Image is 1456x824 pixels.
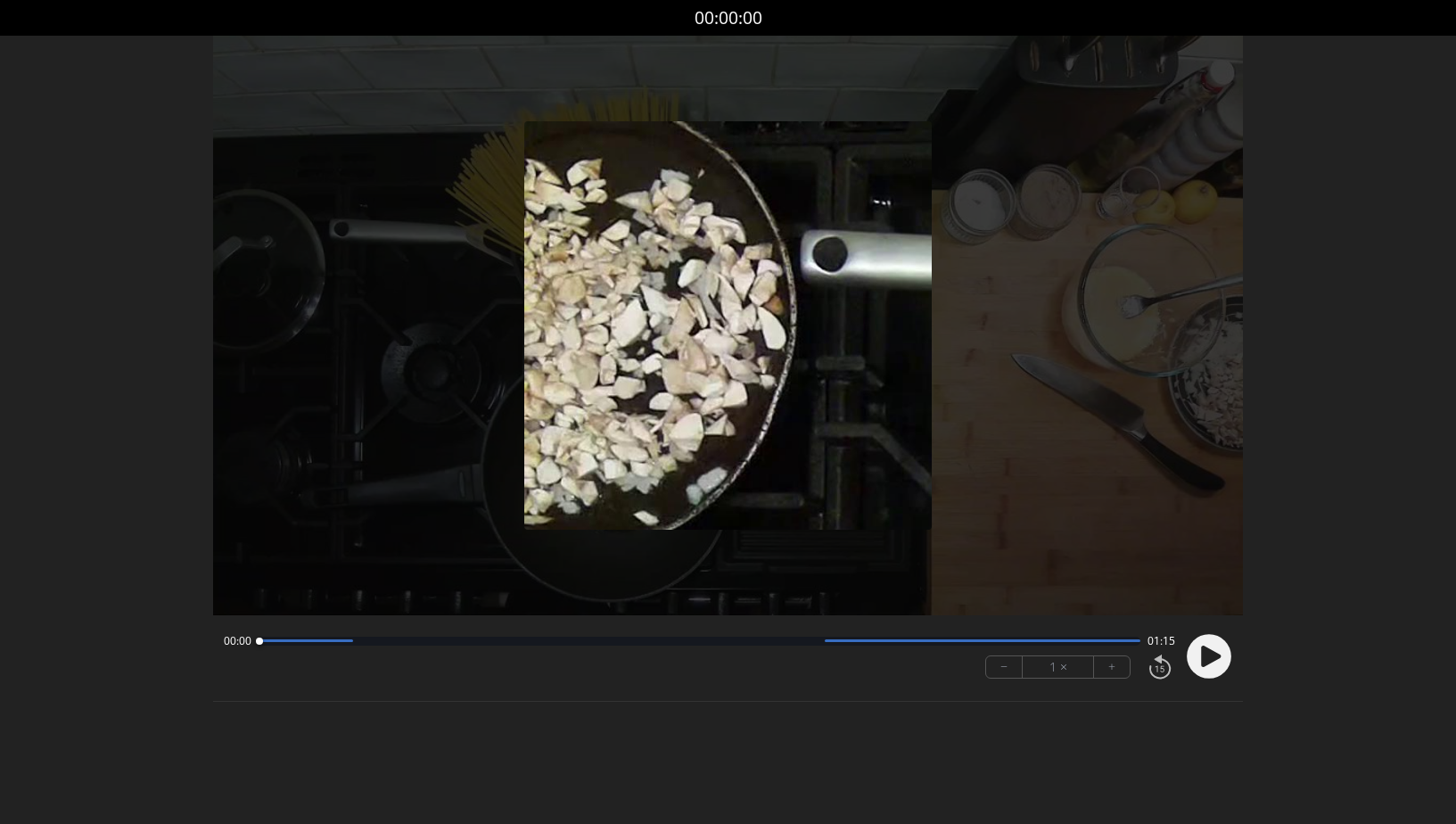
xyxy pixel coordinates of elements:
button: − [986,656,1023,678]
span: 01:15 [1148,634,1175,648]
div: 1 × [1023,656,1094,678]
a: 00:00:00 [695,5,762,31]
img: Poster Image [524,121,933,530]
button: + [1094,656,1130,678]
span: 00:00 [224,634,251,648]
